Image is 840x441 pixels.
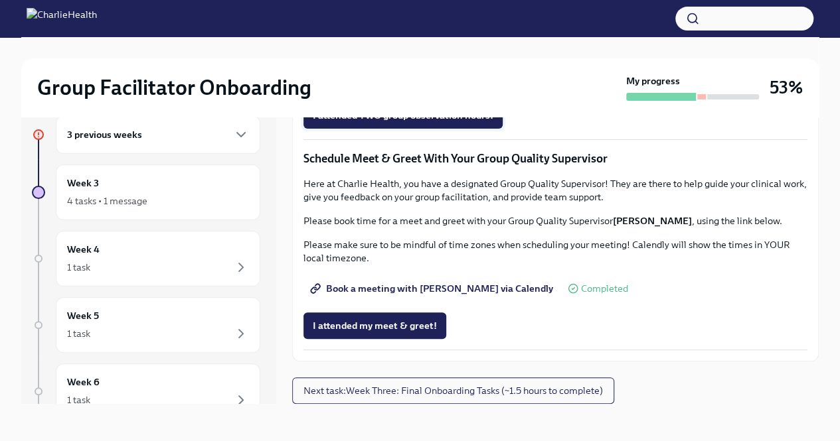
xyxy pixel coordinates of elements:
[32,231,260,286] a: Week 41 task
[67,127,142,142] h6: 3 previous weeks
[626,74,680,88] strong: My progress
[67,261,90,274] div: 1 task
[303,384,603,397] span: Next task : Week Three: Final Onboarding Tasks (~1.5 hours to complete)
[292,377,614,404] button: Next task:Week Three: Final Onboarding Tasks (~1.5 hours to complete)
[303,214,807,227] p: Please book time for a meet and greet with your Group Quality Supervisor , using the link below.
[27,8,97,29] img: CharlieHealth
[67,176,99,190] h6: Week 3
[581,284,628,294] span: Completed
[67,242,100,257] h6: Week 4
[303,177,807,204] p: Here at Charlie Health, you have a designated Group Quality Supervisor! They are there to help gu...
[67,393,90,407] div: 1 task
[303,151,807,166] p: Schedule Meet & Greet With Your Group Quality Supervisor
[32,164,260,220] a: Week 34 tasks • 1 message
[303,238,807,265] p: Please make sure to be mindful of time zones when scheduling your meeting! Calendly will show the...
[770,76,803,99] h3: 53%
[313,319,437,332] span: I attended my meet & greet!
[67,327,90,340] div: 1 task
[67,308,99,323] h6: Week 5
[67,194,147,208] div: 4 tasks • 1 message
[303,275,562,302] a: Book a meeting with [PERSON_NAME] via Calendly
[67,375,100,389] h6: Week 6
[303,312,446,339] button: I attended my meet & greet!
[32,363,260,419] a: Week 61 task
[613,215,692,227] strong: [PERSON_NAME]
[56,115,260,154] div: 3 previous weeks
[313,282,553,295] span: Book a meeting with [PERSON_NAME] via Calendly
[37,74,311,101] h2: Group Facilitator Onboarding
[32,297,260,353] a: Week 51 task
